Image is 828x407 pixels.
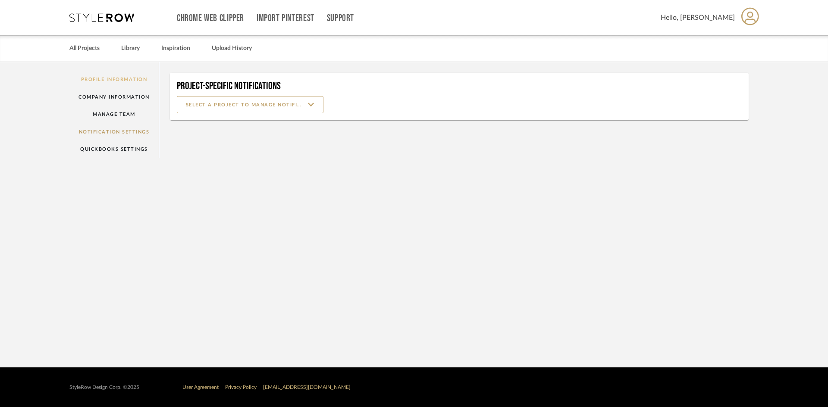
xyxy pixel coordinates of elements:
[661,12,735,23] span: Hello, [PERSON_NAME]
[69,384,139,391] div: StyleRow Design Corp. ©2025
[161,43,190,54] a: Inspiration
[182,385,219,390] a: User Agreement
[69,88,159,106] a: Company Information
[121,43,140,54] a: Library
[177,80,742,93] h4: Project-Specific Notifications
[177,96,323,113] input: SELECT A PROJECT TO MANAGE NOTIFICATIONS
[212,43,252,54] a: Upload History
[69,140,159,158] a: QuickBooks Settings
[69,106,159,123] a: Manage Team
[69,43,100,54] a: All Projects
[69,71,159,88] a: Profile Information
[327,15,354,22] a: Support
[263,385,351,390] a: [EMAIL_ADDRESS][DOMAIN_NAME]
[225,385,257,390] a: Privacy Policy
[257,15,314,22] a: Import Pinterest
[177,15,244,22] a: Chrome Web Clipper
